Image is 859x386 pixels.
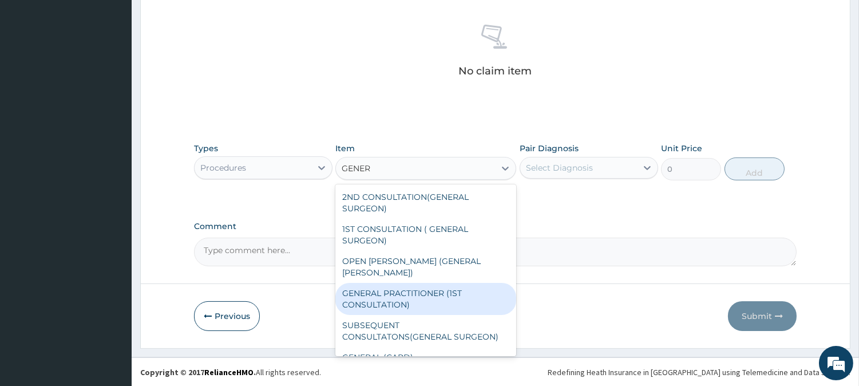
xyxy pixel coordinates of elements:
button: Submit [728,301,797,331]
div: OPEN [PERSON_NAME] (GENERAL [PERSON_NAME]) [335,251,516,283]
div: Redefining Heath Insurance in [GEOGRAPHIC_DATA] using Telemedicine and Data Science! [548,367,850,378]
div: Chat with us now [60,64,192,79]
div: 1ST CONSULTATION ( GENERAL SURGEON) [335,219,516,251]
label: Unit Price [661,143,702,154]
button: Add [725,157,785,180]
strong: Copyright © 2017 . [140,367,256,377]
button: Previous [194,301,260,331]
div: 2ND CONSULTATION(GENERAL SURGEON) [335,187,516,219]
label: Types [194,144,218,153]
a: RelianceHMO [204,367,254,377]
span: We're online! [66,119,158,234]
p: No claim item [458,65,532,77]
div: GENERAL PRACTITIONER (1ST CONSULTATION) [335,283,516,315]
div: GENERAL (CARD) [335,347,516,368]
div: Procedures [200,162,246,174]
img: d_794563401_company_1708531726252_794563401 [21,57,46,86]
textarea: Type your message and hit 'Enter' [6,261,218,301]
div: SUBSEQUENT CONSULTATONS(GENERAL SURGEON) [335,315,516,347]
label: Comment [194,222,797,231]
label: Pair Diagnosis [520,143,579,154]
label: Item [335,143,355,154]
div: Minimize live chat window [188,6,215,33]
div: Select Diagnosis [526,162,593,174]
